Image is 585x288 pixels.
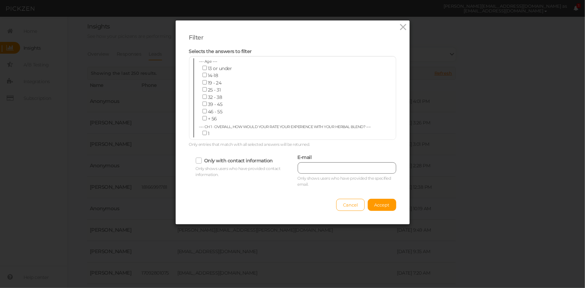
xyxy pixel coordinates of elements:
span: 13 or under [208,65,232,71]
label: E-mail [298,155,312,161]
span: ---- Age ---- [199,59,218,64]
span: ---- CH 1 · OVERALL, HOW WOULD YOUR RATE YOUR EXPERIENCE WITH YOUR HERBAL BLEND? ---- [199,124,371,129]
span: 19 - 24 [208,80,222,86]
button: Cancel [336,199,365,211]
input: 14-18 [202,73,207,77]
span: 39 - 45 [208,101,223,107]
span: Accept [374,202,390,208]
span: 46 - 55 [208,109,223,115]
input: + 56 [202,116,207,120]
span: Only shows users who have provided the specified email. [298,176,391,187]
span: Only shows users who have provided contact information. [196,166,281,177]
span: Selects the answers to filter [189,48,252,54]
span: 32 - 38 [208,94,222,100]
input: 39 - 45 [202,102,207,106]
span: Only entries that match with all selected answers will be returned. [189,142,310,147]
span: 25 - 31 [208,87,221,93]
input: 13 or under [202,66,207,70]
span: Filter [189,34,203,41]
button: Accept [368,199,396,211]
input: 25 - 31 [202,87,207,92]
span: Cancel [343,202,358,208]
input: 1 [202,131,207,135]
span: 1 [208,130,210,136]
input: 32 - 38 [202,95,207,99]
span: 14-18 [208,72,218,78]
input: 19 - 24 [202,80,207,84]
span: + 56 [208,116,217,122]
input: 46 - 55 [202,109,207,113]
label: Only with contact information [204,158,273,164]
